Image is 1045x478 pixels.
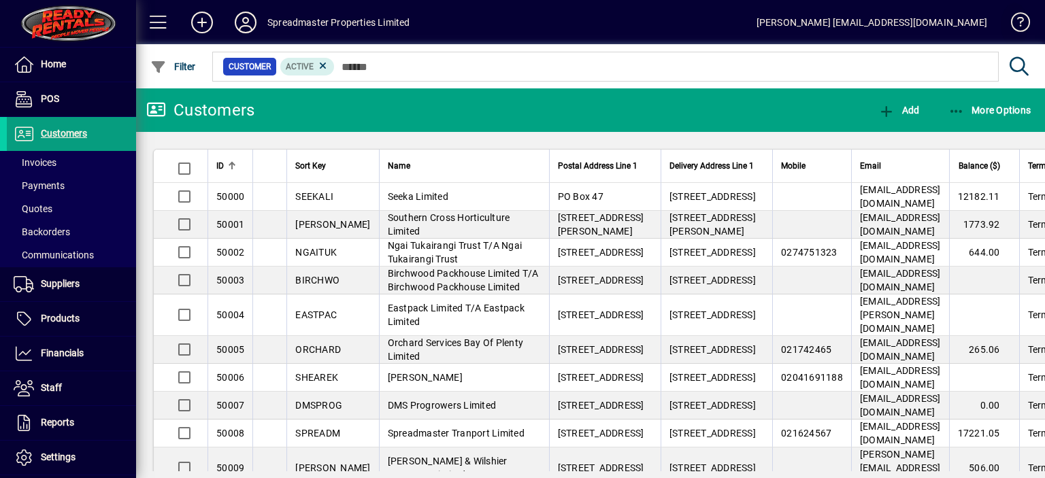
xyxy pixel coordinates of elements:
[558,344,644,355] span: [STREET_ADDRESS]
[949,183,1019,211] td: 12182.11
[286,62,314,71] span: Active
[669,400,756,411] span: [STREET_ADDRESS]
[41,58,66,69] span: Home
[781,428,831,439] span: 021624567
[388,337,524,362] span: Orchard Services Bay Of Plenty Limited
[147,54,199,79] button: Filter
[295,275,339,286] span: BIRCHWO
[558,275,644,286] span: [STREET_ADDRESS]
[860,296,941,334] span: [EMAIL_ADDRESS][PERSON_NAME][DOMAIN_NAME]
[41,382,62,393] span: Staff
[669,212,756,237] span: [STREET_ADDRESS][PERSON_NAME]
[295,247,337,258] span: NGAITUK
[216,400,244,411] span: 50007
[948,105,1031,116] span: More Options
[41,347,84,358] span: Financials
[558,372,644,383] span: [STREET_ADDRESS]
[959,158,1000,173] span: Balance ($)
[388,372,463,383] span: [PERSON_NAME]
[295,462,370,473] span: [PERSON_NAME]
[669,428,756,439] span: [STREET_ADDRESS]
[781,344,831,355] span: 021742465
[41,93,59,104] span: POS
[669,462,756,473] span: [STREET_ADDRESS]
[781,158,843,173] div: Mobile
[7,220,136,243] a: Backorders
[280,58,335,75] mat-chip: Activation Status: Active
[146,99,254,121] div: Customers
[295,344,341,355] span: ORCHARD
[7,337,136,371] a: Financials
[216,158,224,173] span: ID
[1001,3,1028,47] a: Knowledge Base
[669,191,756,202] span: [STREET_ADDRESS]
[7,406,136,440] a: Reports
[14,203,52,214] span: Quotes
[860,158,941,173] div: Email
[860,158,881,173] span: Email
[558,212,644,237] span: [STREET_ADDRESS][PERSON_NAME]
[216,462,244,473] span: 50009
[216,247,244,258] span: 50002
[860,240,941,264] span: [EMAIL_ADDRESS][DOMAIN_NAME]
[7,151,136,174] a: Invoices
[7,267,136,301] a: Suppliers
[295,400,342,411] span: DMSPROG
[41,128,87,139] span: Customers
[216,158,244,173] div: ID
[216,275,244,286] span: 50003
[229,60,271,73] span: Customer
[781,247,837,258] span: 0274751323
[558,462,644,473] span: [STREET_ADDRESS]
[150,61,196,72] span: Filter
[41,278,80,289] span: Suppliers
[7,302,136,336] a: Products
[860,337,941,362] span: [EMAIL_ADDRESS][DOMAIN_NAME]
[14,180,65,191] span: Payments
[388,158,541,173] div: Name
[388,268,539,292] span: Birchwood Packhouse Limited T/A Birchwood Packhouse Limited
[860,184,941,209] span: [EMAIL_ADDRESS][DOMAIN_NAME]
[14,157,56,168] span: Invoices
[875,98,923,122] button: Add
[958,158,1012,173] div: Balance ($)
[41,451,76,462] span: Settings
[224,10,267,35] button: Profile
[781,372,843,383] span: 02041691188
[216,309,244,320] span: 50004
[878,105,919,116] span: Add
[180,10,224,35] button: Add
[781,158,806,173] span: Mobile
[216,344,244,355] span: 50005
[41,313,80,324] span: Products
[14,250,94,260] span: Communications
[949,420,1019,447] td: 17221.05
[949,239,1019,267] td: 644.00
[558,309,644,320] span: [STREET_ADDRESS]
[216,219,244,230] span: 50001
[295,372,338,383] span: SHEAREK
[14,226,70,237] span: Backorders
[860,421,941,445] span: [EMAIL_ADDRESS][DOMAIN_NAME]
[388,158,410,173] span: Name
[7,82,136,116] a: POS
[949,211,1019,239] td: 1773.92
[295,158,326,173] span: Sort Key
[558,400,644,411] span: [STREET_ADDRESS]
[7,441,136,475] a: Settings
[7,48,136,82] a: Home
[860,393,941,417] span: [EMAIL_ADDRESS][DOMAIN_NAME]
[860,268,941,292] span: [EMAIL_ADDRESS][DOMAIN_NAME]
[558,158,637,173] span: Postal Address Line 1
[860,212,941,237] span: [EMAIL_ADDRESS][DOMAIN_NAME]
[7,243,136,267] a: Communications
[7,174,136,197] a: Payments
[216,372,244,383] span: 50006
[558,191,603,202] span: PO Box 47
[216,191,244,202] span: 50000
[669,247,756,258] span: [STREET_ADDRESS]
[295,191,333,202] span: SEEKALI
[388,212,510,237] span: Southern Cross Horticulture Limited
[669,309,756,320] span: [STREET_ADDRESS]
[7,371,136,405] a: Staff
